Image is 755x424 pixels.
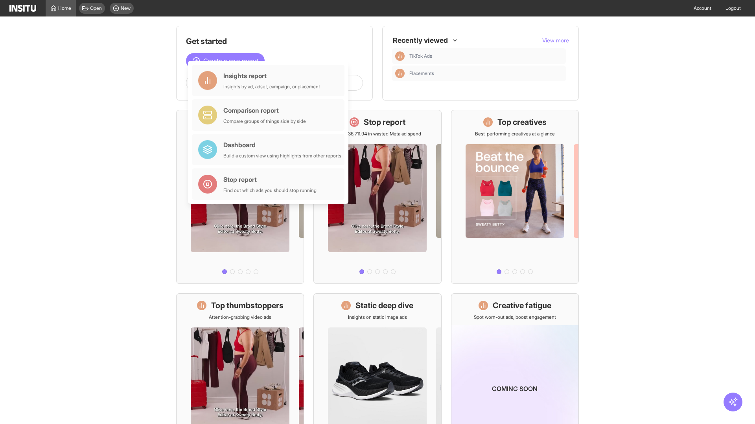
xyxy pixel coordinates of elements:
[409,70,563,77] span: Placements
[203,56,258,66] span: Create a new report
[223,140,341,150] div: Dashboard
[58,5,71,11] span: Home
[223,118,306,124] div: Compare groups of things side by side
[186,36,363,47] h1: Get started
[475,131,555,137] p: Best-performing creatives at a glance
[223,187,317,194] div: Find out which ads you should stop running
[395,51,405,61] div: Insights
[395,69,405,78] div: Insights
[121,5,131,11] span: New
[209,314,271,320] p: Attention-grabbing video ads
[409,70,434,77] span: Placements
[223,106,306,115] div: Comparison report
[223,175,317,184] div: Stop report
[223,84,320,90] div: Insights by ad, adset, campaign, or placement
[9,5,36,12] img: Logo
[223,153,341,159] div: Build a custom view using highlights from other reports
[364,117,405,128] h1: Stop report
[355,300,413,311] h1: Static deep dive
[451,110,579,284] a: Top creativesBest-performing creatives at a glance
[542,37,569,44] button: View more
[313,110,441,284] a: Stop reportSave £36,711.94 in wasted Meta ad spend
[497,117,547,128] h1: Top creatives
[90,5,102,11] span: Open
[409,53,432,59] span: TikTok Ads
[186,53,265,69] button: Create a new report
[211,300,284,311] h1: Top thumbstoppers
[176,110,304,284] a: What's live nowSee all active ads instantly
[409,53,563,59] span: TikTok Ads
[223,71,320,80] div: Insights report
[348,314,407,320] p: Insights on static image ads
[334,131,421,137] p: Save £36,711.94 in wasted Meta ad spend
